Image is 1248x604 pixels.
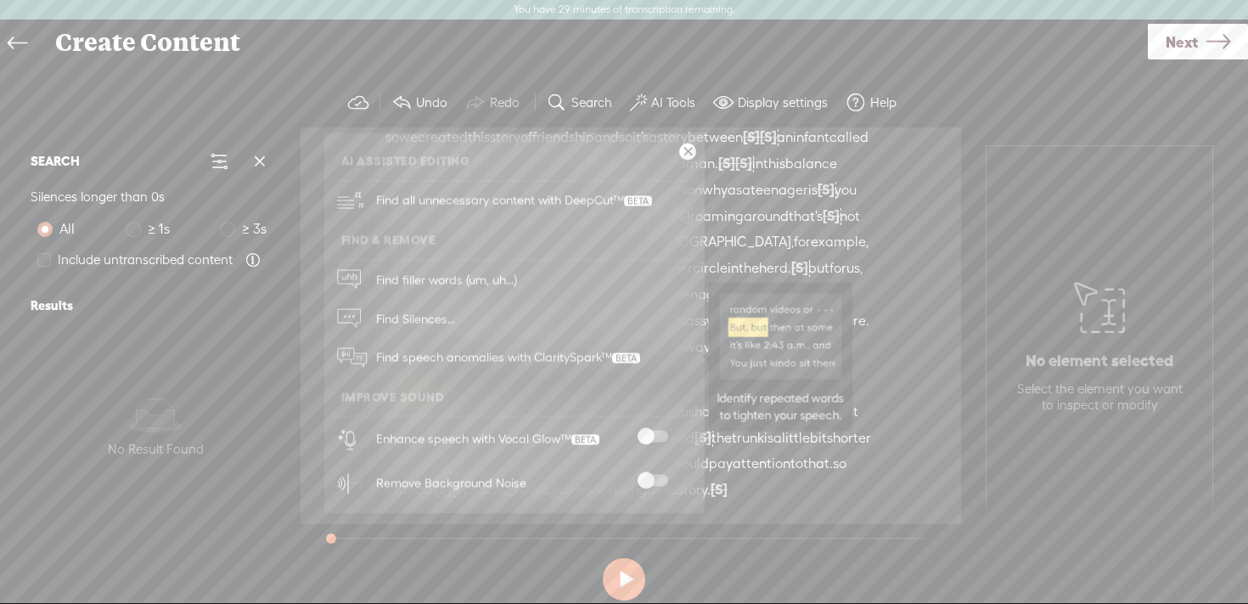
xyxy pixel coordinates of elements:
div: Enhance speech with Vocal Glow™ [376,428,599,450]
span: example, [811,229,869,255]
span: around [744,204,789,229]
label: Undo [416,94,447,111]
span: Silences longer than 0s [31,182,165,212]
div: Create Content [43,20,1148,65]
span: in [728,256,739,281]
button: AI Tools [623,86,706,120]
span: Find speech anomalies with ClaritySpark™ [370,338,646,378]
span: [S] [711,482,728,497]
span: Next [1166,20,1198,64]
span: so [833,451,846,477]
span: All [53,218,82,240]
span: roaming [690,204,744,229]
span: the [739,256,759,281]
label: Search [571,94,612,111]
span: [S] [791,260,808,275]
span: that's [789,204,823,229]
span: herd. [759,256,791,281]
span: show [689,399,721,425]
div: Select the element you want to inspect or modify [1013,381,1186,414]
span: teenager [750,178,808,203]
span: [S] [718,155,735,171]
span: that. [803,451,833,477]
span: Find all pauses, including sounds like coughing, murmuring, or other noises that were not convert... [245,252,261,268]
img: speech_anaomalies_hint_tooltip_dark.png [719,294,841,380]
span: us, [846,256,863,281]
label: AI Tools [651,94,695,111]
span: [S] [743,129,760,144]
span: so [752,282,766,308]
span: bit [810,426,827,451]
label: Help [870,94,897,111]
span: balance [785,151,837,177]
div: Remove Background Noise [376,473,526,494]
span: [S] [818,182,835,197]
p: No element selected [1026,351,1173,371]
label: Display settings [738,94,828,111]
span: this [763,151,785,177]
span: a [742,178,750,203]
button: Search [540,86,623,120]
b: SEARCH [31,153,80,170]
label: Redo [490,94,520,111]
span: [S] [760,129,777,144]
span: Include untranscribed content [58,251,233,268]
button: Undo [385,86,458,120]
span: not [840,204,860,229]
span: ≥ 1s [141,218,177,240]
span: but [808,256,829,281]
span: to [790,451,803,477]
span: ≥ 3s [235,218,273,240]
span: shorter [827,426,871,451]
span: called [829,125,869,150]
button: Display settings [706,86,839,120]
span: is [808,178,818,203]
div: Identify repeated words to tighten your speech. [717,387,844,427]
span: the [711,426,732,451]
span: an [777,125,793,150]
span: between [688,125,743,150]
span: Find all unnecessary content with DeepCut™ [370,181,658,221]
span: for [829,256,846,281]
button: Find all pauses, including sounds like coughing, murmuring, or other noises that were not convert... [236,243,270,277]
span: Find filler words (um, uh...) [370,261,523,299]
span: pay [709,451,733,477]
span: is [764,426,773,451]
span: you [835,178,857,203]
span: [S] [823,208,840,223]
span: [DEMOGRAPHIC_DATA], [646,229,794,255]
span: as [728,178,742,203]
span: little [782,426,810,451]
label: You have 29 minutes of transcription remaining. [514,3,735,17]
span: why [702,178,728,203]
span: in [752,151,763,177]
span: and [728,282,752,308]
span: [S] [735,155,752,171]
span: many [797,282,833,308]
span: for [794,229,811,255]
span: circle [693,256,728,281]
span: Find Silences... [370,300,461,338]
b: Results [31,291,280,321]
span: attention [733,451,790,477]
span: as [766,282,780,308]
button: Help [839,86,908,120]
div: No Result Found [108,439,204,460]
span: a [773,426,782,451]
span: trunk [732,426,764,451]
button: Redo [458,86,531,120]
span: infant [793,125,829,150]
